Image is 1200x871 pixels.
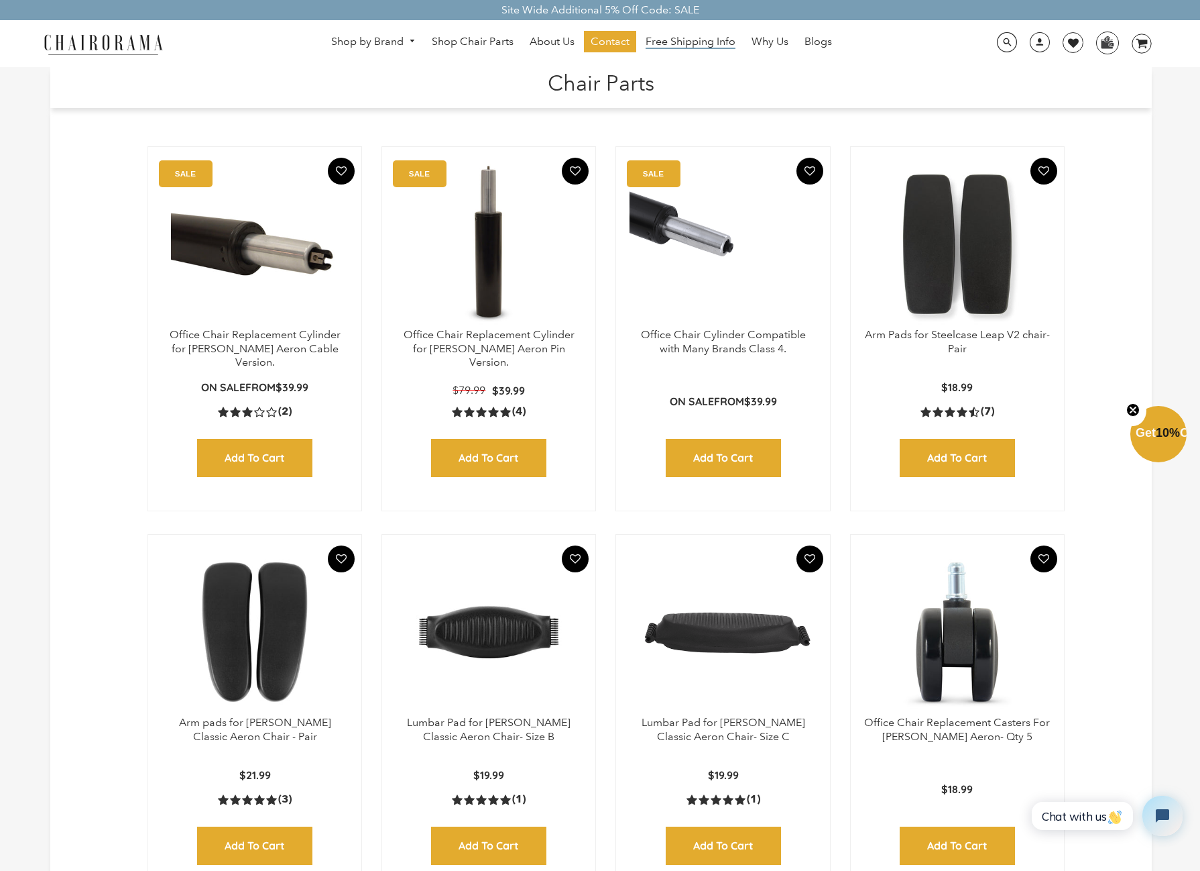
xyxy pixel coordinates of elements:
[642,716,805,743] a: Lumbar Pad for [PERSON_NAME] Classic Aeron Chair- Size C
[1156,426,1180,440] span: 10%
[864,160,1051,328] a: Arm Pads for Steelcase Leap V2 chair- Pair - chairorama Arm Pads for Steelcase Leap V2 chair- Pai...
[218,792,292,807] a: 5.0 rating (3 votes)
[752,35,788,49] span: Why Us
[227,31,937,56] nav: DesktopNavigation
[584,31,636,52] a: Contact
[865,328,1050,355] a: Arm Pads for Steelcase Leap V2 chair- Pair
[1017,784,1194,848] iframe: Tidio Chat
[404,328,575,369] a: Office Chair Replacement Cylinder for [PERSON_NAME] Aeron Pin Version.
[920,405,994,419] a: 4.4 rating (7 votes)
[425,31,520,52] a: Shop Chair Parts
[278,792,292,807] span: (3)
[804,35,832,49] span: Blogs
[666,439,781,477] input: Add to Cart
[798,31,839,52] a: Blogs
[407,716,571,743] a: Lumbar Pad for [PERSON_NAME] Classic Aeron Chair- Size B
[900,439,1015,477] input: Add to Cart
[36,32,170,56] img: chairorama
[431,439,546,477] input: Add to Cart
[941,782,973,796] span: $18.99
[239,768,271,782] span: $21.99
[162,160,348,328] a: Office Chair Replacement Cylinder for Herman Miller Aeron Cable Version. - chairorama Office Chai...
[629,548,816,716] a: Lumbar Pad for Herman Miller Classic Aeron Chair- Size C - chairorama Lumbar Pad for Herman Mille...
[1030,158,1057,185] button: Add To Wishlist
[629,160,816,328] a: Office Chair Cylinder Compatible with Many Brands Class 4. - chairorama Office Chair Cylinder Com...
[864,716,1050,743] a: Office Chair Replacement Casters For [PERSON_NAME] Aeron- Qty 5
[643,169,664,178] text: SALE
[452,792,526,807] a: 5.0 rating (1 votes)
[864,160,1051,328] img: Arm Pads for Steelcase Leap V2 chair- Pair - chairorama
[1097,32,1118,52] img: WhatsApp_Image_2024-07-12_at_16.23.01.webp
[170,328,341,369] a: Office Chair Replacement Cylinder for [PERSON_NAME] Aeron Cable Version.
[492,384,525,397] span: $39.99
[396,160,582,328] img: Office Chair Replacement Cylinder for Herman Miller Aeron Pin Version. - chairorama
[796,158,823,185] button: Add To Wishlist
[1130,407,1187,464] div: Get10%OffClose teaser
[328,158,355,185] button: Add To Wishlist
[218,405,292,419] a: 3.0 rating (2 votes)
[409,169,430,178] text: SALE
[328,546,355,572] button: Add To Wishlist
[278,405,292,419] span: (2)
[324,32,422,52] a: Shop by Brand
[670,395,777,409] p: from
[512,405,526,419] span: (4)
[745,31,795,52] a: Why Us
[1030,546,1057,572] button: Add To Wishlist
[941,380,973,394] span: $18.99
[639,31,742,52] a: Free Shipping Info
[666,827,781,865] input: Add to Cart
[452,405,526,419] a: 5.0 rating (4 votes)
[629,548,816,716] img: Lumbar Pad for Herman Miller Classic Aeron Chair- Size C - chairorama
[864,548,1051,716] img: Office Chair Replacement Casters For Herman Miller Aeron- Qty 5 - chairorama
[512,792,526,807] span: (1)
[864,548,1051,716] a: Office Chair Replacement Casters For Herman Miller Aeron- Qty 5 - chairorama Office Chair Replace...
[197,439,312,477] input: Add to Cart
[562,546,589,572] button: Add To Wishlist
[900,827,1015,865] input: Add to Cart
[708,768,739,782] span: $19.99
[646,35,735,49] span: Free Shipping Info
[175,169,196,178] text: SALE
[530,35,575,49] span: About Us
[197,827,312,865] input: Add to Cart
[686,792,760,807] a: 5.0 rating (1 votes)
[396,548,582,716] img: Lumbar Pad for Herman Miller Classic Aeron Chair- Size B - chairorama
[396,548,582,716] a: Lumbar Pad for Herman Miller Classic Aeron Chair- Size B - chairorama Lumbar Pad for Herman Mille...
[744,395,777,408] span: $39.99
[641,328,806,355] a: Office Chair Cylinder Compatible with Many Brands Class 4.
[670,395,714,408] strong: On Sale
[796,546,823,572] button: Add To Wishlist
[629,160,816,328] img: Office Chair Cylinder Compatible with Many Brands Class 4. - chairorama
[473,768,504,782] span: $19.99
[201,380,308,395] p: from
[179,716,331,743] a: Arm pads for [PERSON_NAME] Classic Aeron Chair - Pair
[747,792,760,807] span: (1)
[201,380,245,394] strong: On Sale
[64,67,1139,96] h1: Chair Parts
[453,384,485,397] span: $79.99
[276,380,308,394] span: $39.99
[562,158,589,185] button: Add To Wishlist
[396,160,582,328] a: Office Chair Replacement Cylinder for Herman Miller Aeron Pin Version. - chairorama Office Chair ...
[162,548,348,716] img: Arm pads for Herman Miller Classic Aeron Chair - Pair - chairorama
[162,548,348,716] a: Arm pads for Herman Miller Classic Aeron Chair - Pair - chairorama Arm pads for Herman Miller Cla...
[1120,395,1146,426] button: Close teaser
[523,31,581,52] a: About Us
[431,827,546,865] input: Add to Cart
[591,35,629,49] span: Contact
[1136,426,1197,440] span: Get Off
[162,160,348,328] img: Office Chair Replacement Cylinder for Herman Miller Aeron Cable Version. - chairorama
[432,35,514,49] span: Shop Chair Parts
[981,405,994,419] span: (7)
